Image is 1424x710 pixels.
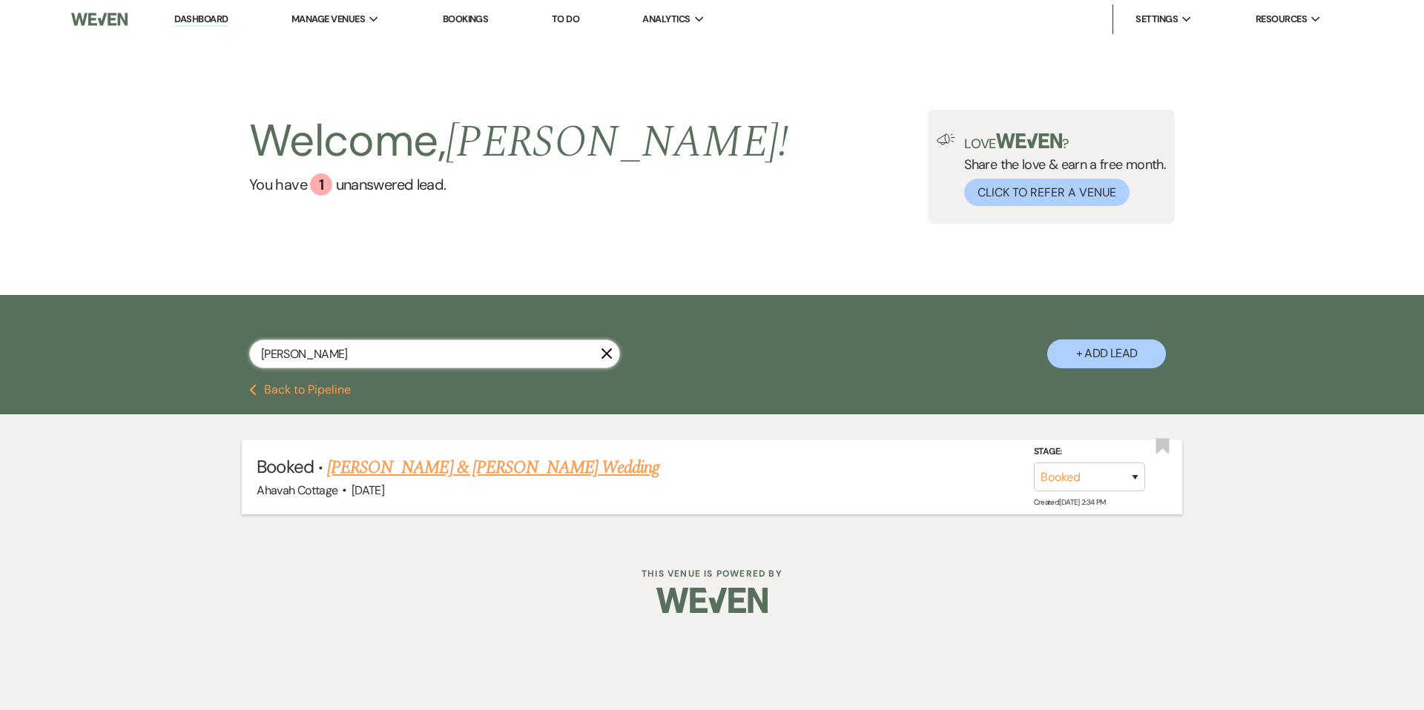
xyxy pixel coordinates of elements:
span: [DATE] [352,482,384,498]
span: Resources [1256,12,1307,27]
button: + Add Lead [1047,339,1166,368]
a: You have 1 unanswered lead. [249,173,788,196]
button: Back to Pipeline [249,384,351,396]
input: Search by name, event date, email address or phone number [249,339,620,368]
button: Click to Refer a Venue [964,179,1130,206]
span: Manage Venues [291,12,365,27]
div: Share the love & earn a free month. [955,133,1166,206]
label: Stage: [1034,443,1145,459]
span: Settings [1135,12,1178,27]
a: To Do [552,13,579,25]
img: Weven Logo [656,574,768,626]
a: Bookings [443,13,489,25]
span: [PERSON_NAME] ! [446,108,788,176]
span: Analytics [642,12,690,27]
h2: Welcome, [249,110,788,173]
p: Love ? [964,133,1166,150]
img: Weven Logo [71,4,128,35]
span: Booked [257,455,313,478]
img: weven-logo-green.svg [996,133,1062,148]
img: loud-speaker-illustration.svg [937,133,955,145]
div: 1 [310,173,332,196]
a: [PERSON_NAME] & [PERSON_NAME] Wedding [327,454,659,481]
span: Ahavah Cottage [257,482,337,498]
a: Dashboard [174,13,228,27]
span: Created: [DATE] 2:34 PM [1034,497,1106,507]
